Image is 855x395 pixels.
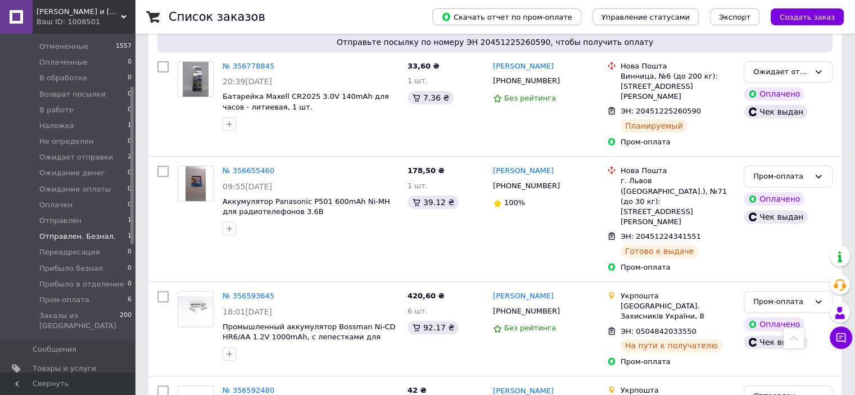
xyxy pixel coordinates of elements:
span: [PHONE_NUMBER] [493,307,560,315]
a: Батарейка Maxell CR2025 3.0V 140mAh для часов - литиевая, 1 шт. [223,92,389,111]
a: [PERSON_NAME] [493,166,554,176]
span: 0 [128,279,132,289]
div: Нова Пошта [621,166,735,176]
span: Не определен [39,137,93,147]
span: 1 шт. [408,181,428,190]
div: Ваш ID: 1008501 [37,17,135,27]
span: 20:39[DATE] [223,77,272,86]
span: 1 [128,121,132,131]
span: 0 [128,57,132,67]
span: [PHONE_NUMBER] [493,181,560,190]
span: Сообщения [33,344,76,355]
span: 6 шт. [408,307,428,315]
span: 0 [128,105,132,115]
div: Чек выдан [744,105,808,119]
span: 0 [128,184,132,194]
span: Отмененные [39,42,88,52]
a: № 356592480 [223,386,274,394]
span: 18:01[DATE] [223,307,272,316]
span: Наложка [39,121,74,131]
span: Переадресация [39,247,99,257]
div: Пром-оплата [753,296,809,308]
div: Пром-оплата [621,357,735,367]
div: Оплачено [744,87,804,101]
span: Товары и услуги [33,364,96,374]
button: Управление статусами [592,8,699,25]
a: Создать заказ [759,12,844,21]
h1: Список заказов [169,10,265,24]
span: В работе [39,105,74,115]
span: 178,50 ₴ [408,166,445,175]
span: 42 ₴ [408,386,427,394]
span: 0 [128,89,132,99]
div: Пром-оплата [753,171,809,183]
span: 6 [128,295,132,305]
a: [PERSON_NAME] [493,291,554,302]
span: Без рейтинга [504,324,556,332]
div: Ожидает отправки [753,66,809,78]
div: Укрпошта [621,291,735,301]
span: В обработке [39,73,87,83]
span: [PHONE_NUMBER] [493,76,560,85]
div: 39.12 ₴ [408,196,459,209]
span: ЭН: 0504842033550 [621,327,696,335]
span: Управление статусами [601,13,690,21]
span: Ожидает отправки [39,152,113,162]
button: Создать заказ [771,8,844,25]
img: Фото товару [186,166,205,201]
a: Промышленный аккумулятор Bossman Ni-CD HR6/AA 1.2V 1000mAh, с лепестками для пайки [223,323,396,352]
span: 1 шт. [408,76,428,85]
span: 33,60 ₴ [408,62,440,70]
span: 1 [128,231,132,242]
span: 0 [128,200,132,210]
div: Чек выдан [744,210,808,224]
span: Ожидание оплаты [39,184,111,194]
a: Аккумулятор Panasonic P501 600mAh Ni-MH для радиотелефонов 3.6В [223,197,390,216]
span: Отправлен. Безнал. [39,231,116,242]
span: Отправлен [39,216,82,226]
a: № 356593645 [223,292,274,300]
span: 1557 [116,42,132,52]
a: Фото товару [178,61,214,97]
span: 100% [504,198,525,207]
div: Оплачено [744,192,804,206]
span: 0 [128,73,132,83]
span: Возврат посылки [39,89,106,99]
span: 1 [128,216,132,226]
span: Ожидание денег [39,168,105,178]
button: Экспорт [710,8,759,25]
div: На пути к получателю [621,339,722,352]
div: 7.36 ₴ [408,91,454,105]
span: Прибыло в отделение [39,279,124,289]
div: г. Львов ([GEOGRAPHIC_DATA].), №71 (до 30 кг): [STREET_ADDRESS][PERSON_NAME] [621,176,735,227]
span: 200 [120,311,132,331]
div: Оплачено [744,317,804,331]
a: Фото товару [178,166,214,202]
a: Фото товару [178,291,214,327]
span: ЭН: 20451225260590 [621,107,701,115]
span: Скачать отчет по пром-оплате [441,12,572,22]
span: 0 [128,264,132,274]
div: Нова Пошта [621,61,735,71]
span: 0 [128,247,132,257]
button: Чат с покупателем [830,326,852,349]
span: 09:55[DATE] [223,182,272,191]
span: Оплачен [39,200,73,210]
span: Без рейтинга [504,94,556,102]
span: Пром-оплата [39,295,89,305]
div: Чек выдан [744,335,808,349]
span: ЭН: 20451224341551 [621,232,701,240]
span: Создать заказ [780,13,835,21]
a: № 356778845 [223,62,274,70]
img: Фото товару [178,296,213,323]
span: 0 [128,137,132,147]
div: Винница, №6 (до 200 кг): [STREET_ADDRESS][PERSON_NAME] [621,71,735,102]
img: Фото товару [183,62,209,97]
div: [GEOGRAPHIC_DATA]. Захисників України, 8 [621,301,735,321]
span: 0 [128,168,132,178]
div: 92.17 ₴ [408,321,459,334]
div: Планируемый [621,119,687,133]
